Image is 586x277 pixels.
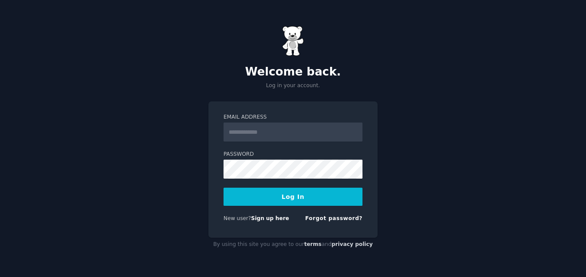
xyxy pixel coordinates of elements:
img: Gummy Bear [282,26,304,56]
label: Password [224,151,362,158]
h2: Welcome back. [208,65,378,79]
span: New user? [224,215,251,221]
button: Log In [224,188,362,206]
a: terms [304,241,321,247]
div: By using this site you agree to our and [208,238,378,252]
label: Email Address [224,113,362,121]
p: Log in your account. [208,82,378,90]
a: Sign up here [251,215,289,221]
a: privacy policy [331,241,373,247]
a: Forgot password? [305,215,362,221]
